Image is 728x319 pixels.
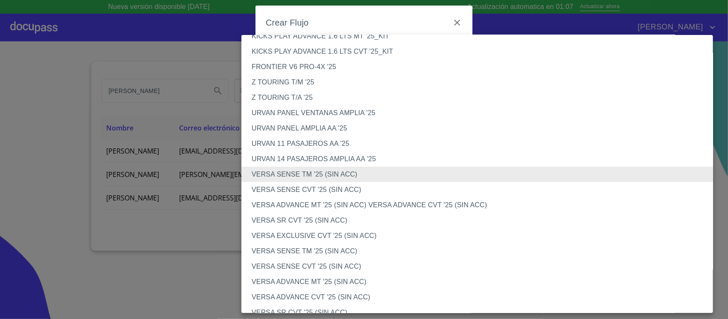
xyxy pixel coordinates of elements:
[241,228,721,244] li: VERSA EXCLUSIVE CVT '25 (SIN ACC)
[241,290,721,305] li: VERSA ADVANCE CVT '25 (SIN ACC)
[241,167,721,182] li: VERSA SENSE TM '25 (SIN ACC)
[241,244,721,259] li: VERSA SENSE TM '25 (SIN ACC)
[241,151,721,167] li: URVAN 14 PASAJEROS AMPLIA AA '25
[241,75,721,90] li: Z TOURING T/M '25
[241,121,721,136] li: URVAN PANEL AMPLIA AA '25
[241,274,721,290] li: VERSA ADVANCE MT '25 (SIN ACC)
[241,197,721,213] li: VERSA ADVANCE MT '25 (SIN ACC) VERSA ADVANCE CVT '25 (SIN ACC)
[241,29,721,44] li: KICKS PLAY ADVANCE 1.6 LTS MT '25_KIT
[241,90,721,105] li: Z TOURING T/A '25
[241,136,721,151] li: URVAN 11 PASAJEROS AA '25
[241,182,721,197] li: VERSA SENSE CVT '25 (SIN ACC)
[241,59,721,75] li: FRONTIER V6 PRO-4X '25
[241,259,721,274] li: VERSA SENSE CVT '25 (SIN ACC)
[241,44,721,59] li: KICKS PLAY ADVANCE 1.6 LTS CVT '25_KIT
[241,213,721,228] li: VERSA SR CVT '25 (SIN ACC)
[241,105,721,121] li: URVAN PANEL VENTANAS AMPLIA '25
